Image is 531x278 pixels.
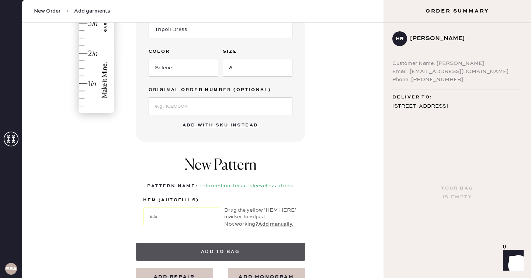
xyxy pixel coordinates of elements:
[392,67,522,76] div: Email: [EMAIL_ADDRESS][DOMAIN_NAME]
[149,59,218,77] input: e.g. Navy
[34,7,61,15] span: New Order
[149,86,292,94] label: Original Order Number (Optional)
[147,182,198,191] div: Pattern Name :
[74,7,110,15] span: Add garments
[392,76,522,84] div: Phone: [PHONE_NUMBER]
[392,93,432,102] span: Deliver to:
[136,243,305,261] button: Add to bag
[178,118,263,133] button: Add with SKU instead
[149,47,218,56] label: Color
[258,220,294,228] button: Add manually.
[392,59,522,67] div: Customer Name: [PERSON_NAME]
[223,47,292,56] label: Size
[392,102,522,130] div: [STREET_ADDRESS] Unit 303 [PERSON_NAME] , WA 98033
[143,196,221,205] label: Hem (autofills)
[223,59,292,77] input: e.g. 30R
[149,97,292,115] input: e.g. 1020304
[496,245,528,277] iframe: Front Chat
[396,36,404,41] h3: HR
[5,266,17,271] h3: RSA
[224,220,298,228] div: Not working?
[184,157,257,182] h1: New Pattern
[383,7,531,15] h3: Order Summary
[143,208,221,225] input: Move the yellow marker!
[224,207,298,220] div: Drag the yellow ‘HEM HERE’ marker to adjust.
[410,34,516,43] div: [PERSON_NAME]
[149,21,292,38] input: e.g. Daisy 2 Pocket
[200,182,294,191] div: reformation_basic_sleeveless_dress
[441,184,473,202] div: Your bag is empty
